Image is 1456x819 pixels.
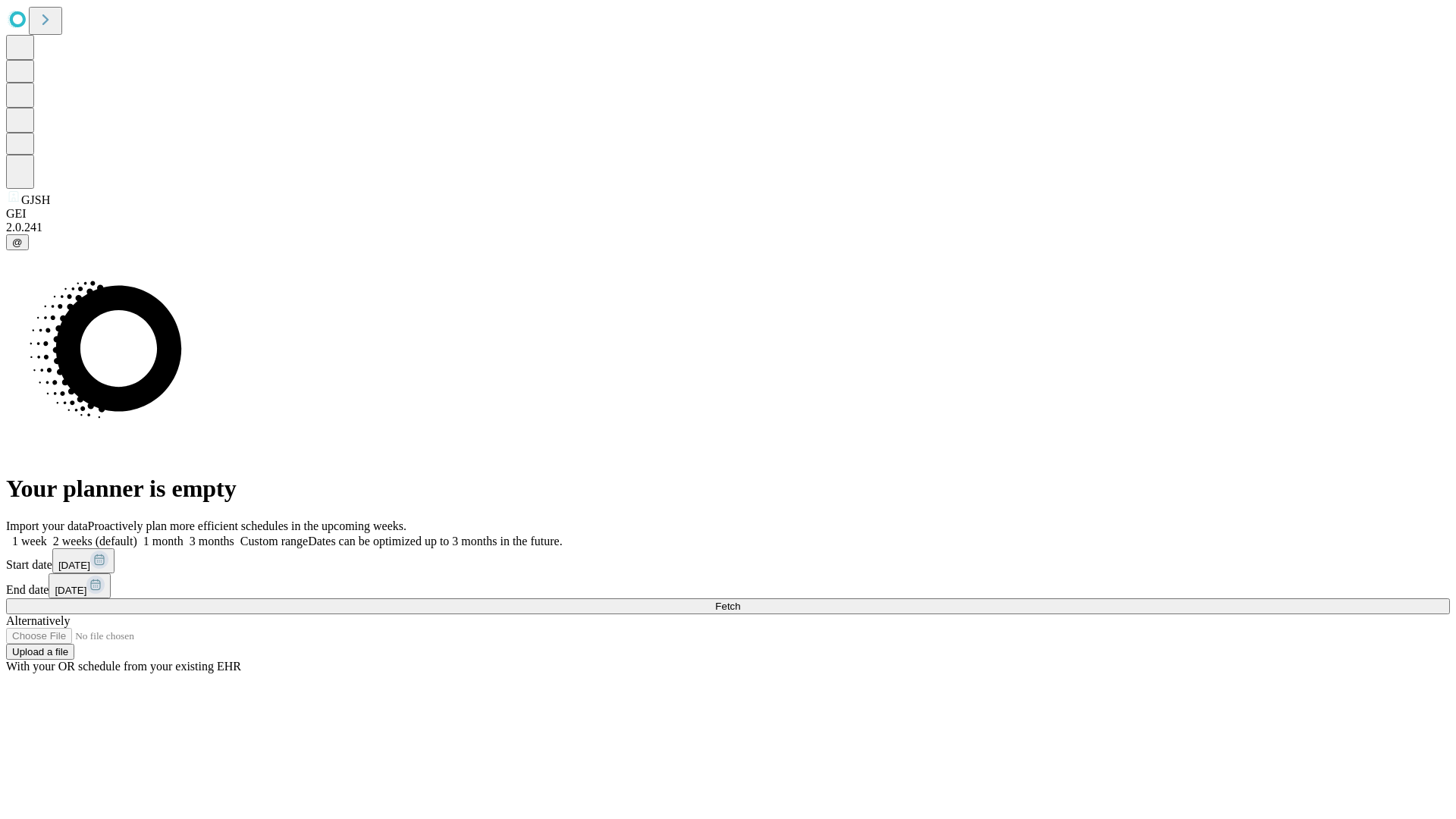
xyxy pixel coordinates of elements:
span: Alternatively [6,614,70,627]
button: [DATE] [49,573,111,598]
span: 1 week [12,535,47,548]
div: 2.0.241 [6,221,1450,234]
button: @ [6,234,29,250]
span: @ [12,237,23,248]
button: [DATE] [52,548,115,573]
span: Fetch [715,601,740,612]
div: End date [6,573,1450,598]
button: Fetch [6,598,1450,614]
span: Proactively plan more efficient schedules in the upcoming weeks. [88,519,406,532]
span: With your OR schedule from your existing EHR [6,660,241,673]
div: GEI [6,207,1450,221]
span: Import your data [6,519,88,532]
h1: Your planner is empty [6,475,1450,503]
span: [DATE] [55,585,86,596]
span: [DATE] [58,560,90,571]
span: 1 month [143,535,184,548]
button: Upload a file [6,644,74,660]
span: 3 months [190,535,234,548]
span: Custom range [240,535,308,548]
span: Dates can be optimized up to 3 months in the future. [308,535,562,548]
span: GJSH [21,193,50,206]
span: 2 weeks (default) [53,535,137,548]
div: Start date [6,548,1450,573]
